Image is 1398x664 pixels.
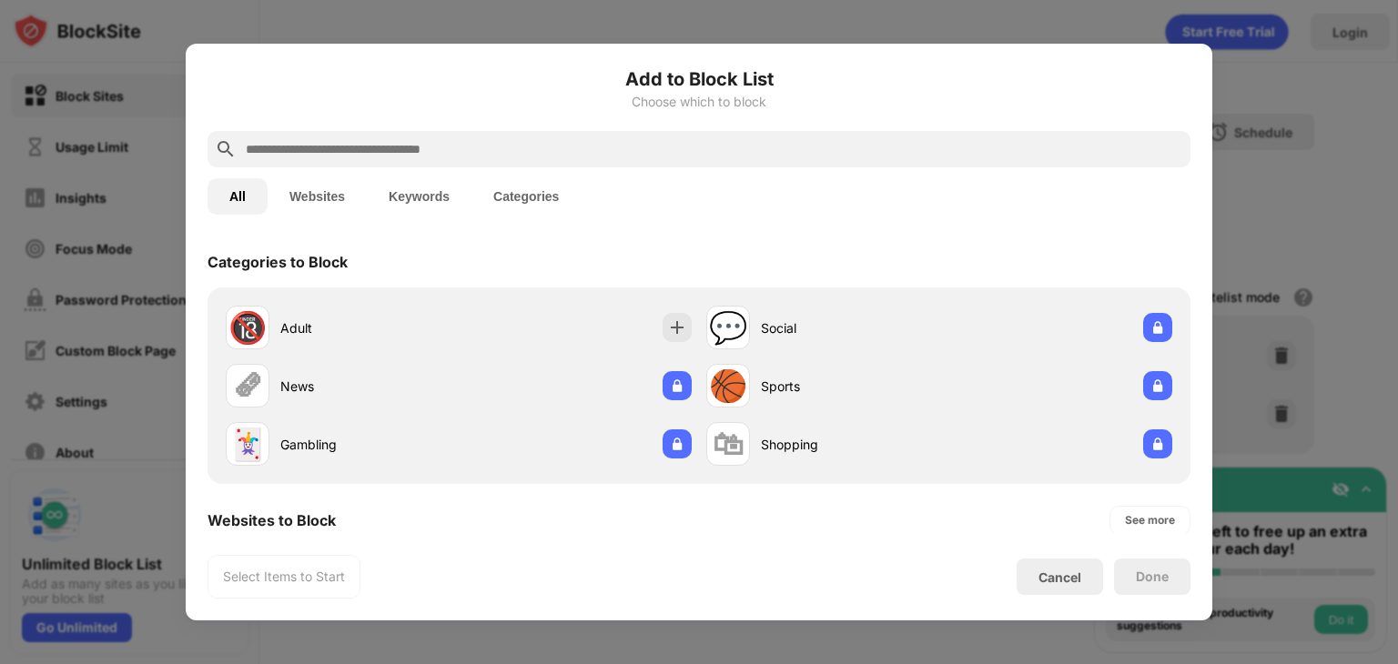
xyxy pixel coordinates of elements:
div: Choose which to block [208,95,1190,109]
div: Shopping [761,435,939,454]
button: Websites [268,178,367,215]
div: 🃏 [228,426,267,463]
div: 💬 [709,309,747,347]
div: News [280,377,459,396]
div: Select Items to Start [223,568,345,586]
div: See more [1125,511,1175,529]
div: Websites to Block [208,511,336,529]
button: All [208,178,268,215]
div: Social [761,318,939,337]
div: 🗞 [232,367,263,405]
div: 🏀 [709,367,747,405]
div: Done [1136,569,1169,584]
div: Sports [761,377,939,396]
div: Gambling [280,435,459,454]
div: Categories to Block [208,253,348,271]
button: Categories [471,178,581,215]
img: search.svg [215,138,237,160]
div: 🔞 [228,309,267,347]
h6: Add to Block List [208,65,1190,93]
button: Keywords [367,178,471,215]
div: 🛍 [713,426,744,463]
div: Cancel [1038,569,1081,585]
div: Adult [280,318,459,337]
